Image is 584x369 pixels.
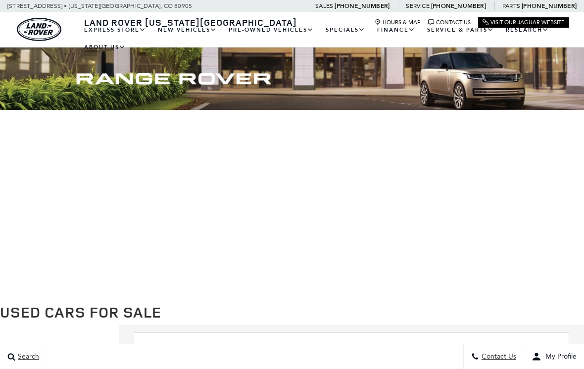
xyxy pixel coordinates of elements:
a: New Vehicles [152,21,223,39]
a: Finance [371,21,421,39]
a: Hours & Map [375,19,421,26]
a: Research [500,21,555,39]
span: Parts [502,2,520,9]
a: Specials [320,21,371,39]
a: Service & Parts [421,21,500,39]
a: land-rover [17,18,61,41]
a: Land Rover [US_STATE][GEOGRAPHIC_DATA] [78,16,303,28]
a: [PHONE_NUMBER] [522,2,577,10]
a: Pre-Owned Vehicles [223,21,320,39]
nav: Main Navigation [78,21,569,56]
span: Contact Us [479,353,516,361]
a: [PHONE_NUMBER] [335,2,389,10]
span: Search [15,353,39,361]
span: Sales [315,2,333,9]
a: EXPRESS STORE [78,21,152,39]
a: Contact Us [428,19,471,26]
span: My Profile [541,353,577,361]
a: [STREET_ADDRESS] • [US_STATE][GEOGRAPHIC_DATA], CO 80905 [7,2,192,9]
img: Land Rover [17,18,61,41]
input: Search Inventory [134,332,569,363]
span: Land Rover [US_STATE][GEOGRAPHIC_DATA] [84,16,297,28]
button: user-profile-menu [524,344,584,369]
span: Service [406,2,429,9]
a: About Us [78,39,132,56]
a: Visit Our Jaguar Website [483,19,565,26]
a: [PHONE_NUMBER] [431,2,486,10]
